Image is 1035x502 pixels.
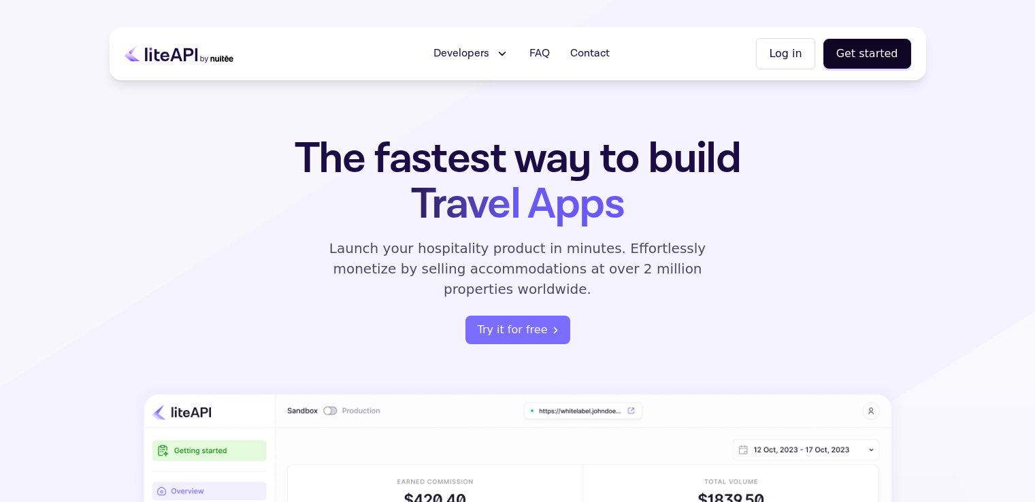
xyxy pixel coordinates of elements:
button: Developers [425,40,517,67]
button: Log in [756,38,815,69]
span: FAQ [529,46,550,62]
span: Travel Apps [411,176,624,233]
p: Launch your hospitality product in minutes. Effortlessly monetize by selling accommodations at ov... [314,238,722,299]
span: Developers [433,46,489,62]
button: Get started [823,39,911,69]
button: Try it for free [465,316,570,344]
span: Contact [570,46,610,62]
a: Contact [562,40,618,67]
a: FAQ [521,40,558,67]
h1: The fastest way to build [252,136,784,227]
a: register [465,316,570,344]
